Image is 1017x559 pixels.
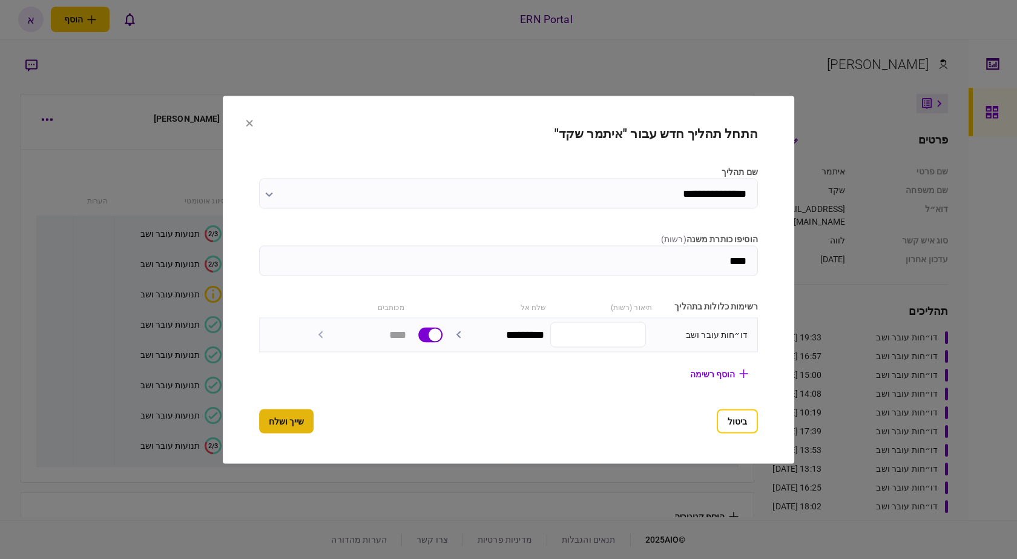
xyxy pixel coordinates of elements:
div: דו״חות עובר ושב [652,328,748,341]
div: מכותבים [304,300,404,313]
div: רשימות כלולות בתהליך [658,300,758,313]
label: שם תהליך [259,165,758,178]
input: שם תהליך [259,178,758,208]
div: תיאור (רשות) [552,300,652,313]
button: ביטול [717,409,758,433]
h2: התחל תהליך חדש עבור "איתמר שקד" [259,126,758,141]
button: הוסף רשימה [680,363,758,385]
label: הוסיפו כותרת משנה [259,233,758,245]
span: ( רשות ) [661,234,686,243]
button: שייך ושלח [259,409,314,433]
input: הוסיפו כותרת משנה [259,245,758,276]
div: שלח אל [447,300,547,313]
